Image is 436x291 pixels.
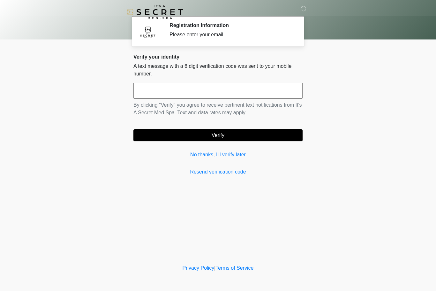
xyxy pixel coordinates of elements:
a: Privacy Policy [183,265,214,271]
p: A text message with a 6 digit verification code was sent to your mobile number. [133,62,303,78]
h2: Verify your identity [133,54,303,60]
div: Please enter your email [169,31,293,39]
button: Verify [133,129,303,141]
img: It's A Secret Med Spa Logo [127,5,183,19]
a: | [214,265,215,271]
a: Terms of Service [215,265,253,271]
img: Agent Avatar [138,22,157,41]
a: Resend verification code [133,168,303,176]
h2: Registration Information [169,22,293,28]
a: No thanks, I'll verify later [133,151,303,159]
p: By clicking "Verify" you agree to receive pertinent text notifications from It's A Secret Med Spa... [133,101,303,117]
